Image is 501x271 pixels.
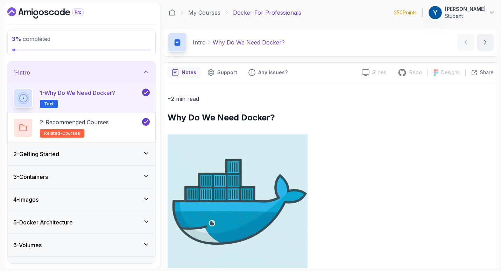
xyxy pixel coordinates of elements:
p: 2 - Recommended Courses [40,118,109,126]
p: Support [217,69,237,76]
h3: 3 - Containers [13,173,48,181]
a: Dashboard [7,7,100,19]
button: 1-Intro [8,61,155,84]
button: user profile image[PERSON_NAME]Student [428,6,495,20]
iframe: chat widget [368,116,494,239]
a: My Courses [188,8,220,17]
p: Designs [441,69,460,76]
button: Support button [203,67,241,78]
p: [PERSON_NAME] [445,6,486,13]
h3: 1 - Intro [13,68,30,77]
p: Any issues? [258,69,288,76]
span: 3 % [12,35,21,42]
button: 5-Docker Architecture [8,211,155,234]
span: related-courses [44,131,80,136]
a: Dashboard [169,9,176,16]
p: Repo [409,69,422,76]
button: notes button [168,67,200,78]
button: Share [465,69,494,76]
p: Slides [372,69,386,76]
p: 250 Points [394,9,417,16]
h3: 5 - Docker Architecture [13,218,73,227]
button: 2-Getting Started [8,143,155,165]
p: Why Do We Need Docker? [213,38,285,47]
p: 1 - Why Do We Need Docker? [40,89,115,97]
button: 1-Why Do We Need Docker?Text [13,89,150,108]
button: next content [477,34,494,51]
p: Student [445,13,486,20]
img: user profile image [429,6,442,19]
iframe: chat widget [472,243,494,264]
h3: 4 - Images [13,195,38,204]
h2: Why Do We Need Docker? [168,112,494,123]
h3: 6 - Volumes [13,241,42,249]
p: Intro [193,38,206,47]
p: Docker For Professionals [233,8,301,17]
button: 4-Images [8,188,155,211]
button: 6-Volumes [8,234,155,256]
p: Notes [182,69,196,76]
span: Text [44,101,54,107]
button: 3-Containers [8,166,155,188]
h3: 2 - Getting Started [13,150,59,158]
p: Share [480,69,494,76]
p: ~2 min read [168,94,494,104]
span: completed [12,35,50,42]
button: 2-Recommended Coursesrelated-courses [13,118,150,138]
button: Feedback button [244,67,292,78]
button: previous content [457,34,474,51]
